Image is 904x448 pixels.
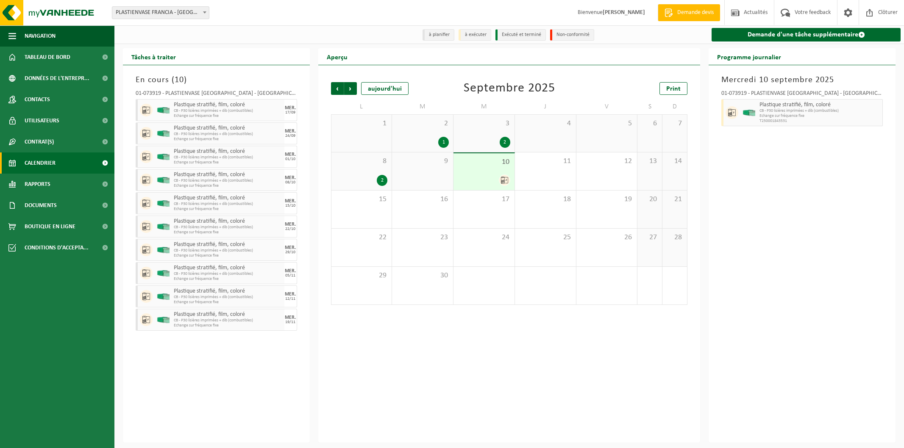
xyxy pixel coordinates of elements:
[423,29,454,41] li: à planifier
[174,253,282,258] span: Echange sur fréquence fixe
[396,271,449,280] span: 30
[581,157,633,166] span: 12
[721,91,883,99] div: 01-073919 - PLASTIENVASE [GEOGRAPHIC_DATA] - [GEOGRAPHIC_DATA]
[285,152,296,157] div: MER.
[603,9,645,16] strong: [PERSON_NAME]
[396,233,449,242] span: 23
[759,113,880,119] span: Echange sur fréquence fixe
[396,157,449,166] span: 9
[576,99,638,114] td: V
[396,195,449,204] span: 16
[123,48,184,65] h2: Tâches à traiter
[174,248,282,253] span: CB - P30 lisières imprimées + dib (combustibles)
[25,110,59,131] span: Utilisateurs
[759,119,880,124] span: T250001843531
[743,110,755,116] img: HK-XP-30-GN-00
[174,318,282,323] span: CB - P30 lisières imprimées + dib (combustibles)
[285,250,295,254] div: 29/10
[712,28,901,41] a: Demande d'une tâche supplémentaire
[174,132,282,137] span: CB - P30 lisières imprimées + dib (combustibles)
[157,293,170,300] img: HK-XP-30-GN-00
[174,125,282,132] span: Plastique stratifié, film, coloré
[174,277,282,282] span: Echange sur fréquence fixe
[157,107,170,113] img: HK-XP-30-GN-00
[174,265,282,271] span: Plastique stratifié, film, coloré
[174,108,282,113] span: CB - P30 lisières imprimées + dib (combustibles)
[285,134,295,138] div: 24/09
[458,158,510,167] span: 10
[285,268,296,274] div: MER.
[174,148,282,155] span: Plastique stratifié, film, coloré
[174,271,282,277] span: CB - P30 lisières imprimées + dib (combustibles)
[174,102,282,108] span: Plastique stratifié, film, coloré
[25,152,56,174] span: Calendrier
[174,230,282,235] span: Echange sur fréquence fixe
[459,29,491,41] li: à exécuter
[396,119,449,128] span: 2
[336,271,388,280] span: 29
[285,227,295,231] div: 22/10
[581,119,633,128] span: 5
[344,82,357,95] span: Suivant
[112,6,209,19] span: PLASTIENVASE FRANCIA - ARRAS
[174,311,282,318] span: Plastique stratifié, film, coloré
[642,157,658,166] span: 13
[667,119,683,128] span: 7
[285,111,295,115] div: 17/09
[136,74,297,86] h3: En cours ( )
[550,29,594,41] li: Non-conformité
[519,119,572,128] span: 4
[174,241,282,248] span: Plastique stratifié, film, coloré
[642,233,658,242] span: 27
[174,207,282,212] span: Echange sur fréquence fixe
[500,137,510,148] div: 2
[157,177,170,183] img: HK-XP-30-GN-00
[174,300,282,305] span: Echange sur fréquence fixe
[25,47,70,68] span: Tableau de bord
[285,274,295,278] div: 05/11
[642,119,658,128] span: 6
[112,7,209,19] span: PLASTIENVASE FRANCIA - ARRAS
[174,137,282,142] span: Echange sur fréquence fixe
[285,199,296,204] div: MER.
[285,292,296,297] div: MER.
[675,8,716,17] span: Demande devis
[174,323,282,328] span: Echange sur fréquence fixe
[174,178,282,183] span: CB - P30 lisières imprimées + dib (combustibles)
[336,119,388,128] span: 1
[709,48,790,65] h2: Programme journalier
[174,113,282,119] span: Echange sur fréquence fixe
[581,195,633,204] span: 19
[174,225,282,230] span: CB - P30 lisières imprimées + dib (combustibles)
[25,195,57,216] span: Documents
[458,233,510,242] span: 24
[318,48,356,65] h2: Aperçu
[519,157,572,166] span: 11
[759,108,880,113] span: CB - P30 lisières imprimées + dib (combustibles)
[662,99,687,114] td: D
[157,247,170,253] img: HK-XP-30-GN-00
[285,157,295,161] div: 01/10
[331,99,392,114] td: L
[285,245,296,250] div: MER.
[285,204,295,208] div: 15/10
[25,89,50,110] span: Contacts
[157,317,170,323] img: HK-XP-30-GN-00
[667,233,683,242] span: 28
[658,4,720,21] a: Demande devis
[285,222,296,227] div: MER.
[515,99,576,114] td: J
[637,99,662,114] td: S
[453,99,515,114] td: M
[285,297,295,301] div: 12/11
[519,233,572,242] span: 25
[458,119,510,128] span: 3
[464,82,555,95] div: Septembre 2025
[495,29,546,41] li: Exécuté et terminé
[174,288,282,295] span: Plastique stratifié, film, coloré
[25,174,50,195] span: Rapports
[174,202,282,207] span: CB - P30 lisières imprimées + dib (combustibles)
[174,160,282,165] span: Echange sur fréquence fixe
[157,130,170,137] img: HK-XP-30-GN-00
[174,295,282,300] span: CB - P30 lisières imprimées + dib (combustibles)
